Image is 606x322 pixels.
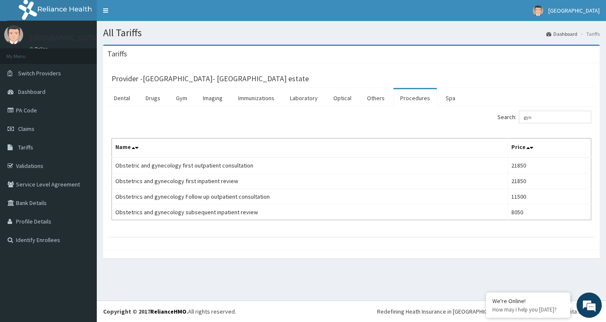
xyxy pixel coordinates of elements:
[492,297,564,305] div: We're Online!
[139,89,167,107] a: Drugs
[196,89,229,107] a: Imaging
[107,50,127,58] h3: Tariffs
[497,111,591,123] label: Search:
[508,138,591,158] th: Price
[112,173,508,189] td: Obstetrics and gynecology first inpatient review
[97,301,606,322] footer: All rights reserved.
[29,34,99,42] p: [GEOGRAPHIC_DATA]
[112,75,309,82] h3: Provider - [GEOGRAPHIC_DATA]- [GEOGRAPHIC_DATA] estate
[29,46,50,52] a: Online
[112,157,508,173] td: Obstetric and gynecology first outpatient consultation
[439,89,462,107] a: Spa
[18,88,45,96] span: Dashboard
[393,89,437,107] a: Procedures
[18,144,33,151] span: Tariffs
[107,89,137,107] a: Dental
[533,5,543,16] img: User Image
[548,7,600,14] span: [GEOGRAPHIC_DATA]
[546,30,577,37] a: Dashboard
[18,125,35,133] span: Claims
[508,189,591,205] td: 11500
[169,89,194,107] a: Gym
[103,27,600,38] h1: All Tariffs
[283,89,324,107] a: Laboratory
[578,30,600,37] li: Tariffs
[508,173,591,189] td: 21850
[492,306,564,313] p: How may I help you today?
[508,157,591,173] td: 21850
[112,189,508,205] td: Obstetrics and gynecology Follow up outpatient consultation
[508,205,591,220] td: 8050
[112,138,508,158] th: Name
[231,89,281,107] a: Immunizations
[4,25,23,44] img: User Image
[150,308,186,315] a: RelianceHMO
[360,89,391,107] a: Others
[18,69,61,77] span: Switch Providers
[103,308,188,315] strong: Copyright © 2017 .
[327,89,358,107] a: Optical
[519,111,591,123] input: Search:
[112,205,508,220] td: Obstetrics and gynecology subsequent inpatient review
[377,307,600,316] div: Redefining Heath Insurance in [GEOGRAPHIC_DATA] using Telemedicine and Data Science!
